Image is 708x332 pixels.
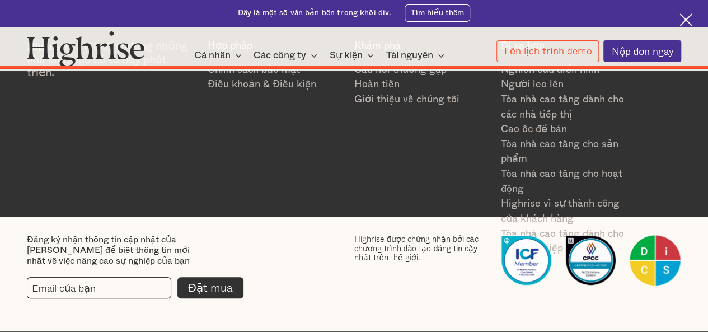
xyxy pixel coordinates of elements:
[386,49,448,62] div: Tài nguyên
[500,95,623,119] font: Tòa nhà cao tầng dành cho các nhà tiếp thị
[330,49,377,62] div: Sự kiện
[611,44,674,59] font: Nộp đơn ngay
[500,122,636,137] a: Cao ốc để bán
[500,80,563,89] font: Người leo lên
[208,77,343,92] a: Điều khoản & Điều kiện
[354,233,478,264] font: Highrise được chứng nhận bởi các chương trình đào tạo đáng tin cậy nhất trên thế giới.
[208,65,300,74] font: Chính sách bảo mật
[500,227,636,256] a: Tòa nhà cao tầng dành cho doanh nghiệp
[500,199,619,223] font: Highrise vì sự thành công của khách hàng
[500,139,618,164] font: Tòa nhà cao tầng cho sản phẩm
[354,92,489,107] a: Giới thiệu về chúng tôi
[496,40,599,62] a: Lên lịch trình demo
[27,235,190,265] font: Đăng ký nhận thông tin cập nhật của [PERSON_NAME] để biết thông tin mới nhất về việc nâng cao sự ...
[354,95,459,104] font: Giới thiệu về chúng tôi
[27,41,188,78] font: là một cộng đồng những nhà lãnh đạo có tư duy phát triển.
[194,50,231,60] font: Cá nhân
[411,9,464,17] font: Tìm hiểu thêm
[254,49,321,62] div: Các công ty
[330,50,363,60] font: Sự kiện
[679,13,692,26] img: Biểu tượng chữ thập
[27,277,171,298] input: Email của bạn
[354,65,446,74] font: Câu hỏi thường gặp
[500,197,636,226] a: Highrise vì sự thành công của khách hàng
[500,77,636,92] a: Người leo lên
[177,277,244,298] input: Đặt mua
[238,9,392,17] font: Đây là một số văn bản bên trong khối div.
[500,92,636,122] a: Tòa nhà cao tầng dành cho các nhà tiếp thị
[500,167,636,197] a: Tòa nhà cao tầng cho hoạt động
[27,31,145,67] img: Logo tòa nhà cao tầng
[254,50,306,60] font: Các công ty
[603,40,681,62] a: Nộp đơn ngay
[208,80,316,89] font: Điều khoản & Điều kiện
[27,277,243,298] form: biểu mẫu đăng ký chân trang hiện tại
[405,4,471,22] a: Tìm hiểu thêm
[500,124,566,134] font: Cao ốc để bán
[500,137,636,167] a: Tòa nhà cao tầng cho sản phẩm
[354,80,399,89] font: Hoàn tiền
[504,43,592,58] font: Lên lịch trình demo
[354,77,489,92] a: Hoàn tiền
[194,49,245,62] div: Cá nhân
[500,229,623,254] font: Tòa nhà cao tầng dành cho doanh nghiệp
[386,50,433,60] font: Tài nguyên
[500,65,599,74] font: Nghiên cứu điển hình
[500,169,622,194] font: Tòa nhà cao tầng cho hoạt động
